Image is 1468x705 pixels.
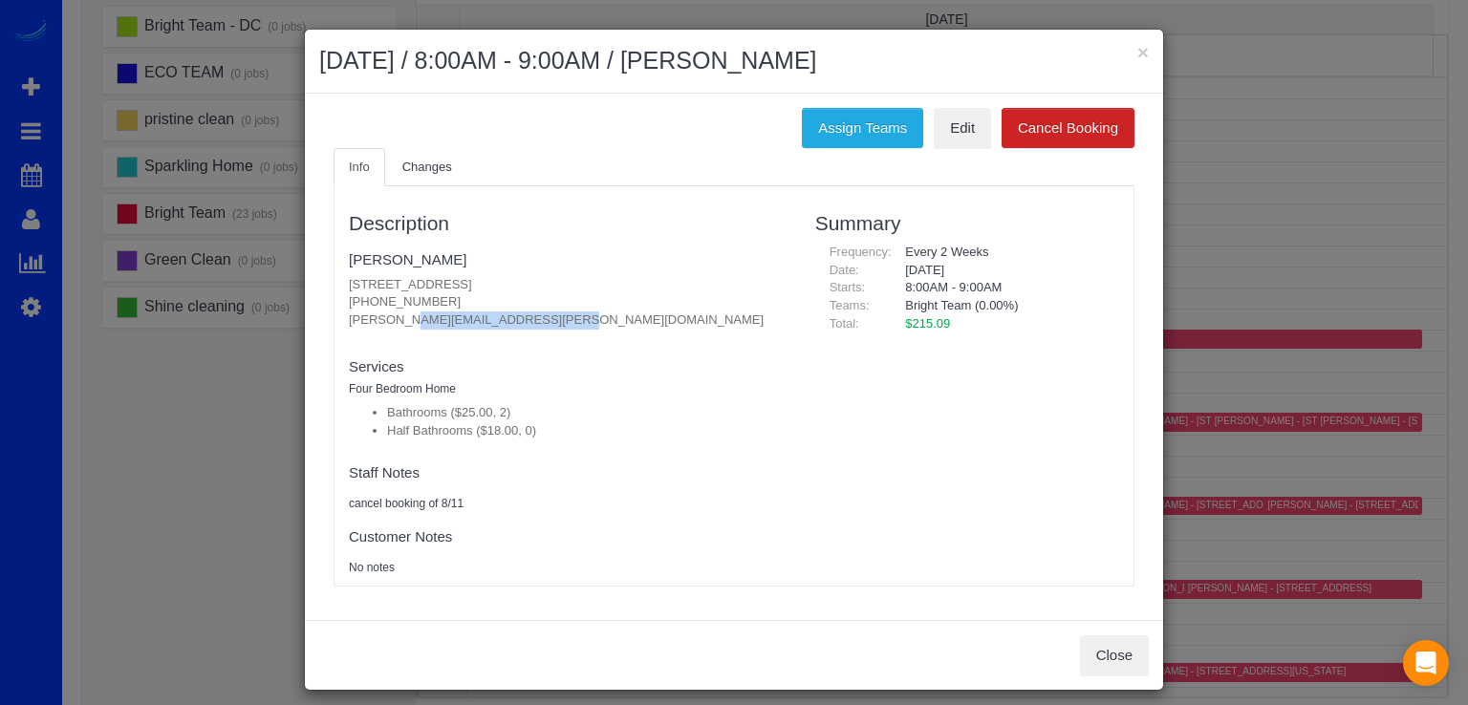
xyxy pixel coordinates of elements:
[830,298,870,312] span: Teams:
[387,148,467,187] a: Changes
[891,244,1119,262] div: Every 2 Weeks
[349,529,787,545] h4: Customer Notes
[1137,42,1149,62] button: ×
[1002,108,1134,148] button: Cancel Booking
[334,148,385,187] a: Info
[830,263,859,277] span: Date:
[891,279,1119,297] div: 8:00AM - 9:00AM
[349,383,787,395] h5: Four Bedroom Home
[349,251,466,267] a: [PERSON_NAME]
[905,316,950,331] span: $215.09
[1080,635,1149,675] button: Close
[349,359,787,375] h4: Services
[815,212,1119,234] h3: Summary
[349,212,787,234] h3: Description
[934,108,991,148] a: Edit
[349,160,370,174] span: Info
[905,297,1105,315] li: Bright Team (0.00%)
[830,280,866,294] span: Starts:
[349,465,787,481] h4: Staff Notes
[349,276,787,330] p: [STREET_ADDRESS] [PHONE_NUMBER] [PERSON_NAME][EMAIL_ADDRESS][PERSON_NAME][DOMAIN_NAME]
[830,245,892,259] span: Frequency:
[1403,640,1449,686] div: Open Intercom Messenger
[349,496,787,512] pre: cancel booking of 8/11
[387,404,787,422] li: Bathrooms ($25.00, 2)
[802,108,923,148] button: Assign Teams
[891,262,1119,280] div: [DATE]
[402,160,452,174] span: Changes
[319,44,1149,78] h2: [DATE] / 8:00AM - 9:00AM / [PERSON_NAME]
[830,316,859,331] span: Total:
[349,560,787,576] pre: No notes
[387,422,787,440] li: Half Bathrooms ($18.00, 0)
